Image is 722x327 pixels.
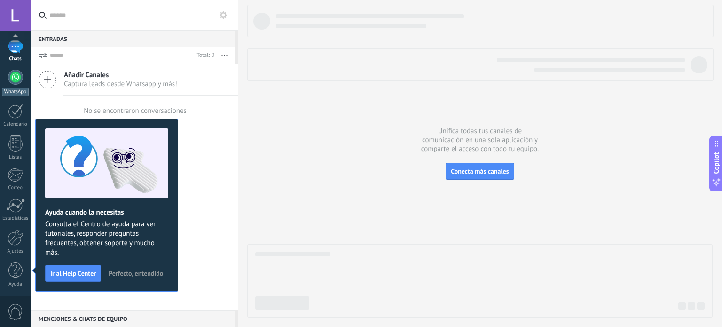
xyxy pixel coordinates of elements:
div: Listas [2,154,29,160]
span: Perfecto, entendido [109,270,163,277]
button: Más [214,47,235,64]
h2: Ayuda cuando la necesitas [45,208,168,217]
div: Calendario [2,121,29,128]
button: Conecta más canales [446,163,514,180]
div: Correo [2,185,29,191]
span: Consulta el Centro de ayuda para ver tutoriales, responder preguntas frecuentes, obtener soporte ... [45,220,168,257]
button: Perfecto, entendido [104,266,167,280]
div: Ajustes [2,248,29,255]
span: Copilot [712,152,721,174]
div: WhatsApp [2,88,29,96]
div: Entradas [31,30,235,47]
span: Ir al Help Center [50,270,96,277]
button: Ir al Help Center [45,265,101,282]
span: Conecta más canales [451,167,509,175]
div: Menciones & Chats de equipo [31,310,235,327]
span: Captura leads desde Whatsapp y más! [64,80,177,88]
div: Chats [2,56,29,62]
div: Total: 0 [193,51,214,60]
div: Ayuda [2,281,29,287]
div: Estadísticas [2,215,29,222]
div: No se encontraron conversaciones [84,106,187,115]
span: Añadir Canales [64,71,177,80]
